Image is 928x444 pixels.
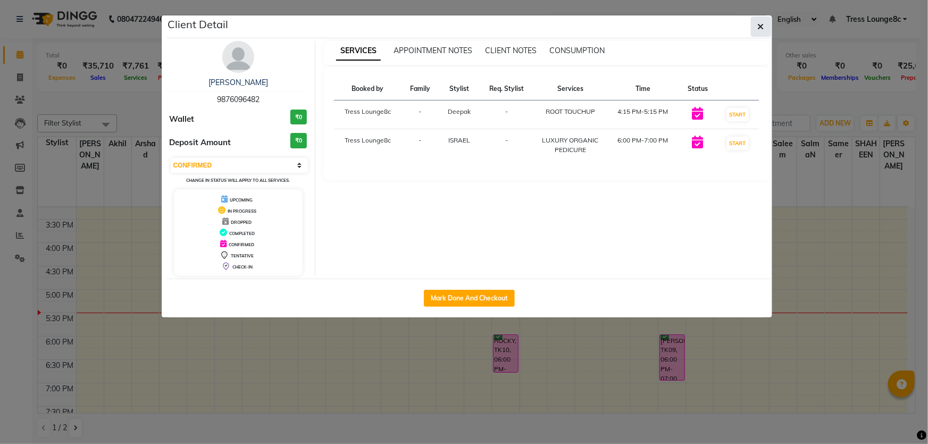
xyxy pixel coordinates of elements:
[480,78,534,100] th: Req. Stylist
[439,78,480,100] th: Stylist
[290,133,307,148] h3: ₹0
[727,108,749,121] button: START
[229,242,254,247] span: CONFIRMED
[394,46,472,55] span: APPOINTMENT NOTES
[334,100,402,129] td: Tress Lounge8c
[607,100,679,129] td: 4:15 PM-5:15 PM
[168,16,229,32] h5: Client Detail
[217,95,260,104] span: 9876096482
[727,137,749,150] button: START
[336,41,381,61] span: SERVICES
[334,129,402,162] td: Tress Lounge8c
[334,78,402,100] th: Booked by
[231,253,254,258] span: TENTATIVE
[402,100,439,129] td: -
[170,113,195,125] span: Wallet
[485,46,537,55] span: CLIENT NOTES
[290,110,307,125] h3: ₹0
[424,290,515,307] button: Mark Done And Checkout
[549,46,605,55] span: CONSUMPTION
[679,78,717,100] th: Status
[402,129,439,162] td: -
[540,107,600,116] div: ROOT TOUCHUP
[231,220,252,225] span: DROPPED
[448,136,470,144] span: ISRAEL
[208,78,268,87] a: [PERSON_NAME]
[480,129,534,162] td: -
[229,231,255,236] span: COMPLETED
[170,137,231,149] span: Deposit Amount
[402,78,439,100] th: Family
[448,107,471,115] span: Deepak
[222,41,254,73] img: avatar
[540,136,600,155] div: LUXURY ORGANIC PEDICURE
[228,208,256,214] span: IN PROGRESS
[607,129,679,162] td: 6:00 PM-7:00 PM
[607,78,679,100] th: Time
[232,264,253,270] span: CHECK-IN
[230,197,253,203] span: UPCOMING
[480,100,534,129] td: -
[186,178,290,183] small: Change in status will apply to all services.
[534,78,607,100] th: Services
